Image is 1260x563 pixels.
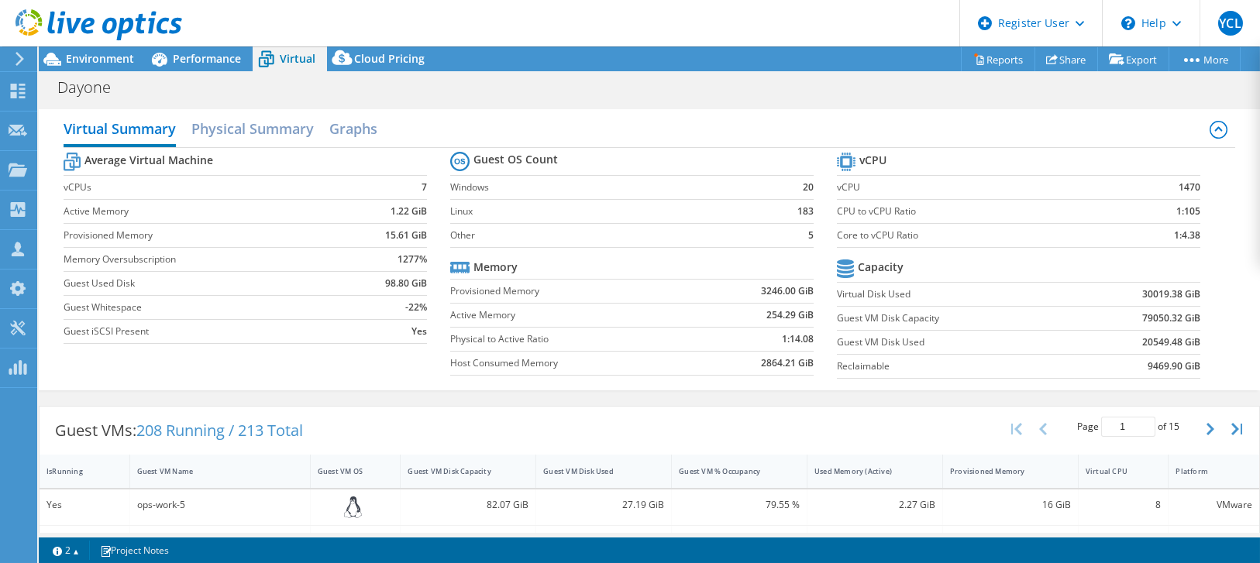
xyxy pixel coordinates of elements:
[64,252,348,267] label: Memory Oversubscription
[450,355,700,371] label: Host Consumed Memory
[837,359,1075,374] label: Reclaimable
[803,180,814,195] b: 20
[1169,420,1179,433] span: 15
[814,466,917,476] div: Used Memory (Active)
[64,180,348,195] label: vCPUs
[46,466,104,476] div: IsRunning
[89,541,180,560] a: Project Notes
[950,496,1071,513] div: 16 GiB
[837,228,1117,243] label: Core to vCPU Ratio
[1086,466,1143,476] div: Virtual CPU
[679,496,800,513] div: 79.55 %
[191,113,314,144] h2: Physical Summary
[1121,16,1135,30] svg: \n
[64,228,348,243] label: Provisioned Memory
[1169,47,1241,71] a: More
[473,259,518,275] b: Memory
[1035,47,1098,71] a: Share
[1097,47,1169,71] a: Export
[1101,417,1155,437] input: jump to page
[64,113,176,147] h2: Virtual Summary
[136,420,303,441] span: 208 Running / 213 Total
[450,204,766,219] label: Linux
[837,311,1075,326] label: Guest VM Disk Capacity
[450,307,700,323] label: Active Memory
[1086,496,1162,513] div: 8
[46,496,122,513] div: Yes
[858,259,904,275] b: Capacity
[761,355,814,371] b: 2864.21 GiB
[761,283,814,299] b: 3246.00 GiB
[837,204,1117,219] label: CPU to vCPU Ratio
[543,466,645,476] div: Guest VM Disk Used
[64,204,348,219] label: Active Memory
[66,51,134,66] span: Environment
[961,47,1035,71] a: Reports
[405,300,427,315] b: -22%
[354,51,425,66] span: Cloud Pricing
[814,496,935,513] div: 2.27 GiB
[1142,287,1200,302] b: 30019.38 GiB
[450,283,700,299] label: Provisioned Memory
[1174,228,1200,243] b: 1:4.38
[137,466,284,476] div: Guest VM Name
[1218,11,1243,36] span: YCL
[543,496,664,513] div: 27.19 GiB
[50,79,135,96] h1: Dayone
[398,252,427,267] b: 1277%
[64,276,348,291] label: Guest Used Disk
[1179,180,1200,195] b: 1470
[950,466,1052,476] div: Provisioned Memory
[766,307,814,323] b: 254.29 GiB
[411,324,427,339] b: Yes
[1142,335,1200,350] b: 20549.48 GiB
[391,204,427,219] b: 1.22 GiB
[1148,359,1200,374] b: 9469.90 GiB
[797,204,814,219] b: 183
[782,331,814,347] b: 1:14.08
[422,180,427,195] b: 7
[1176,496,1252,513] div: VMware
[450,331,700,347] label: Physical to Active Ratio
[1077,417,1179,437] span: Page of
[408,496,528,513] div: 82.07 GiB
[473,152,558,167] b: Guest OS Count
[137,496,303,513] div: ops-work-5
[1176,204,1200,219] b: 1:105
[64,300,348,315] label: Guest Whitespace
[385,228,427,243] b: 15.61 GiB
[450,180,766,195] label: Windows
[385,276,427,291] b: 98.80 GiB
[40,407,318,455] div: Guest VMs:
[837,335,1075,350] label: Guest VM Disk Used
[329,113,377,144] h2: Graphs
[679,466,781,476] div: Guest VM % Occupancy
[42,541,90,560] a: 2
[280,51,315,66] span: Virtual
[859,153,886,168] b: vCPU
[450,228,766,243] label: Other
[64,324,348,339] label: Guest iSCSI Present
[837,287,1075,302] label: Virtual Disk Used
[408,466,510,476] div: Guest VM Disk Capacity
[808,228,814,243] b: 5
[1176,466,1234,476] div: Platform
[837,180,1117,195] label: vCPU
[318,466,375,476] div: Guest VM OS
[173,51,241,66] span: Performance
[84,153,213,168] b: Average Virtual Machine
[1142,311,1200,326] b: 79050.32 GiB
